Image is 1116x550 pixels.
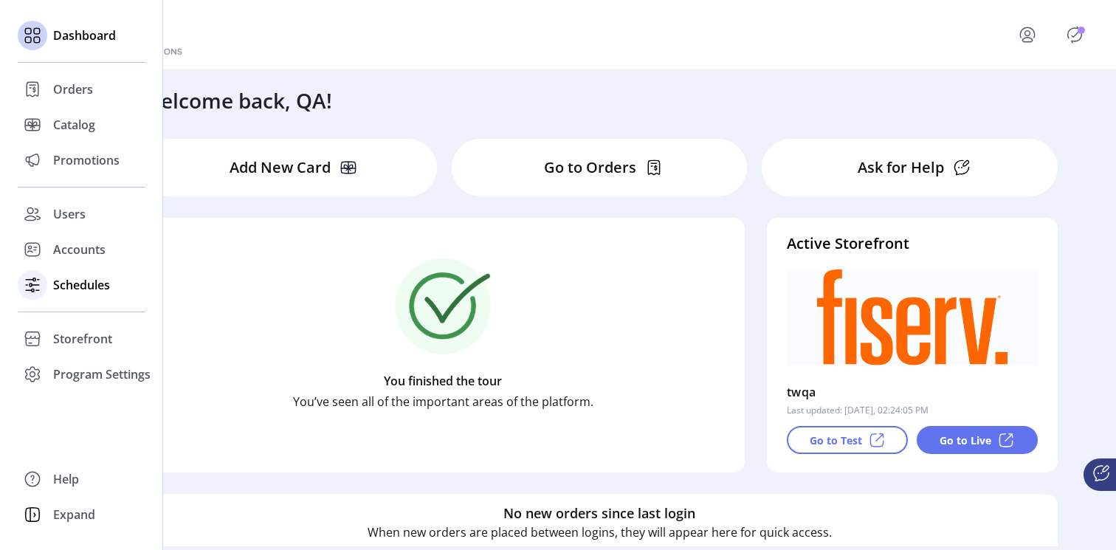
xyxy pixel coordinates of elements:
[53,365,151,383] span: Program Settings
[1063,23,1086,47] button: Publisher Panel
[53,205,86,223] span: Users
[53,506,95,523] span: Expand
[53,241,106,258] span: Accounts
[787,404,929,417] p: Last updated: [DATE], 02:24:05 PM
[810,433,862,448] p: Go to Test
[53,151,120,169] span: Promotions
[503,503,695,523] h6: No new orders since last login
[53,330,112,348] span: Storefront
[368,523,832,541] p: When new orders are placed between logins, they will appear here for quick access.
[53,276,110,294] span: Schedules
[787,380,816,404] p: twqa
[384,372,502,390] p: You finished the tour
[940,433,991,448] p: Go to Live
[53,80,93,98] span: Orders
[293,393,593,410] p: You’ve seen all of the important areas of the platform.
[53,470,79,488] span: Help
[142,85,332,116] h3: Welcome back, QA!
[858,157,944,179] p: Ask for Help
[787,233,1038,255] h4: Active Storefront
[53,27,116,44] span: Dashboard
[230,157,331,179] p: Add New Card
[53,116,95,134] span: Catalog
[998,17,1063,52] button: menu
[544,157,636,179] p: Go to Orders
